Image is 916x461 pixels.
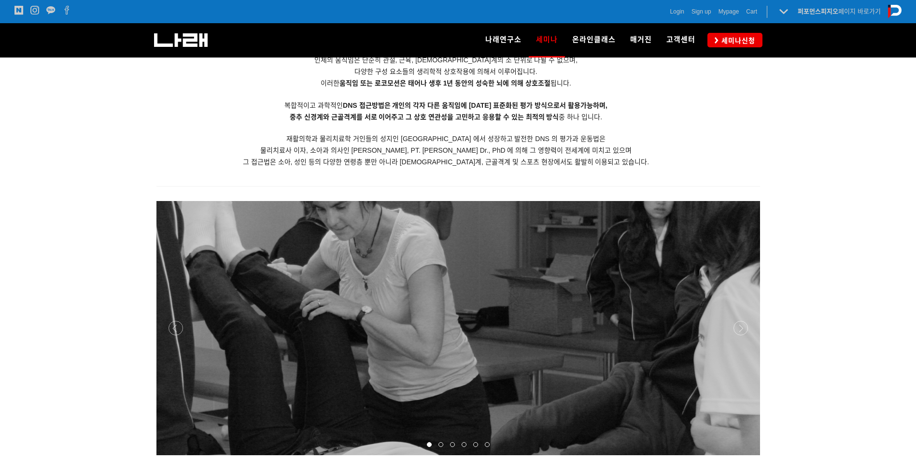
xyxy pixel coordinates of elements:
[565,23,623,57] a: 온라인클래스
[746,7,757,16] a: Cart
[243,158,649,166] span: 그 접근법은 소아, 성인 등의 다양한 연령층 뿐만 아니라 [DEMOGRAPHIC_DATA]계, 근골격계 및 스포츠 현장에서도 활발히 이용되고 있습니다.
[572,35,616,44] span: 온라인클래스
[691,7,711,16] a: Sign up
[260,146,632,154] span: 물리치료사 이자, 소아과 의사인 [PERSON_NAME], PT. [PERSON_NAME] Dr., PhD 에 의해 그 영향력이 전세계에 미치고 있으며
[321,79,571,87] span: 이러한 됩니다.
[339,79,550,87] strong: 움직임 또는 로코모션은 태어나 생후 1년 동안의 성숙한 뇌에 의해 상호조절
[798,8,838,15] strong: 퍼포먼스피지오
[314,56,578,64] span: 인체의 움직임은 단순히 관절, 근육, [DEMOGRAPHIC_DATA]계의 소 단위로 나뉠 수 없으며,
[286,135,605,143] span: 재활의학과 물리치료학 거인들의 성지인 [GEOGRAPHIC_DATA] 에서 성장하고 발전한 DNS 의 평가과 운동법은
[536,32,558,47] span: 세미나
[354,68,537,75] span: 다양한 구성 요소들의 생리학적 상호작용에 의해서 이루어집니다.
[630,35,652,44] span: 매거진
[284,101,607,109] span: 복합적이고 과학적인
[290,113,559,121] strong: 중추 신경계와 근골격계를 서로 이어주고 그 상호 연관성을 고민하고 응용할 수 있는 최적의 방식
[529,23,565,57] a: 세미나
[485,35,521,44] span: 나래연구소
[670,7,684,16] a: Login
[659,23,703,57] a: 고객센터
[343,101,607,109] strong: DNS 접근방법은 개인의 각자 다른 움직임에 [DATE] 표준화된 평가 방식으로서 활용가능하며,
[478,23,529,57] a: 나래연구소
[623,23,659,57] a: 매거진
[719,7,739,16] a: Mypage
[290,113,602,121] span: 중 하나 입니다.
[719,36,755,45] span: 세미나신청
[707,33,762,47] a: 세미나신청
[798,8,881,15] a: 퍼포먼스피지오페이지 바로가기
[666,35,695,44] span: 고객센터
